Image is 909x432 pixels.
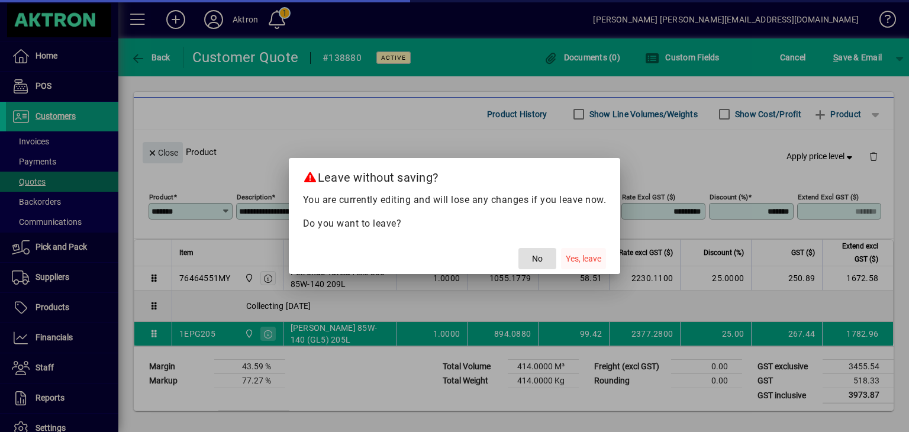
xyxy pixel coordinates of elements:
[289,158,621,192] h2: Leave without saving?
[303,217,607,231] p: Do you want to leave?
[518,248,556,269] button: No
[566,253,601,265] span: Yes, leave
[532,253,543,265] span: No
[561,248,606,269] button: Yes, leave
[303,193,607,207] p: You are currently editing and will lose any changes if you leave now.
